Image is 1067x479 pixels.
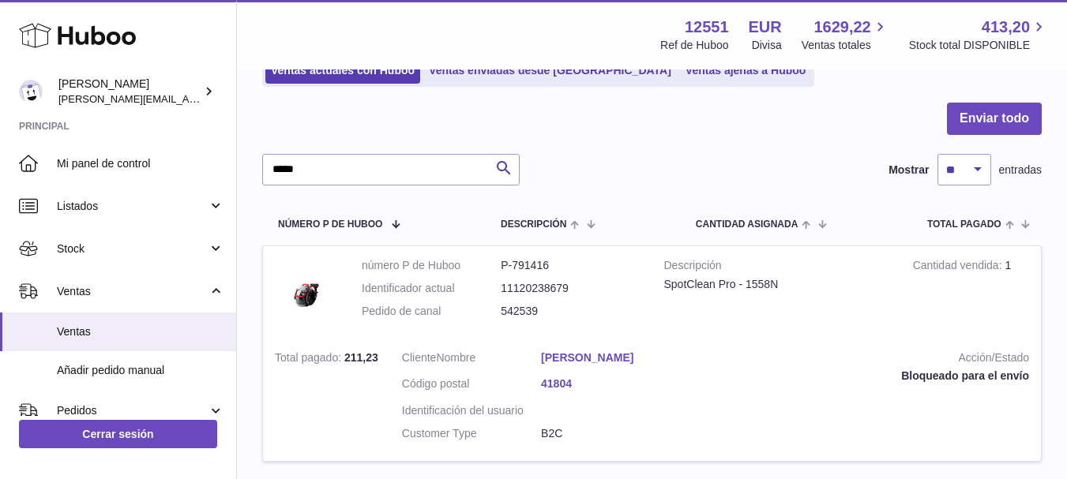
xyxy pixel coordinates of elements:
dt: Nombre [402,350,541,369]
td: 1 [901,246,1041,339]
span: Cantidad ASIGNADA [696,219,798,230]
dt: Identificador actual [362,281,501,296]
span: Descripción [501,219,566,230]
div: SpotClean Pro - 1558N [664,277,889,292]
span: Pedidos [57,403,208,418]
span: Ventas [57,284,208,299]
div: [PERSON_NAME] [58,77,201,107]
dt: Pedido de canal [362,304,501,319]
dd: P-791416 [501,258,640,273]
dt: Customer Type [402,426,541,441]
dt: número P de Huboo [362,258,501,273]
a: 41804 [541,376,680,391]
strong: EUR [749,17,782,38]
span: 413,20 [982,17,1030,38]
span: 1629,22 [813,17,870,38]
label: Mostrar [889,163,929,178]
dd: B2C [541,426,680,441]
span: Cliente [402,351,437,364]
span: entradas [999,163,1042,178]
dd: 11120238679 [501,281,640,296]
span: Añadir pedido manual [57,363,224,378]
strong: Cantidad vendida [913,259,1005,275]
img: gerardo.montoiro@cleverenterprise.es [19,80,43,103]
span: Ventas totales [802,38,889,53]
span: número P de Huboo [278,219,382,230]
div: Bloqueado para el envío [704,369,1029,384]
a: Ventas actuales con Huboo [265,58,420,84]
a: Ventas enviadas desde [GEOGRAPHIC_DATA] [423,58,677,84]
span: Stock [57,241,208,256]
dt: Identificación del usuario [402,403,541,418]
dt: Código postal [402,376,541,395]
span: Total pagado [927,219,1001,230]
span: Stock total DISPONIBLE [909,38,1048,53]
strong: 12551 [685,17,729,38]
dd: 542539 [501,304,640,319]
a: Cerrar sesión [19,420,217,448]
a: [PERSON_NAME] [541,350,680,365]
a: 1629,22 Ventas totales [802,17,889,53]
strong: Acción/Estado [704,350,1029,369]
span: Mi panel de control [57,156,224,171]
strong: Descripción [664,258,889,277]
a: 413,20 Stock total DISPONIBLE [909,17,1048,53]
span: 211,23 [344,351,378,364]
span: [PERSON_NAME][EMAIL_ADDRESS][PERSON_NAME][DOMAIN_NAME] [58,92,401,105]
a: Ventas ajenas a Huboo [680,58,812,84]
div: Ref de Huboo [660,38,728,53]
button: Enviar todo [947,103,1042,135]
span: Ventas [57,324,224,339]
div: Divisa [752,38,782,53]
img: 125511685960965.jpeg [275,258,338,321]
span: Listados [57,199,208,214]
strong: Total pagado [275,351,344,368]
